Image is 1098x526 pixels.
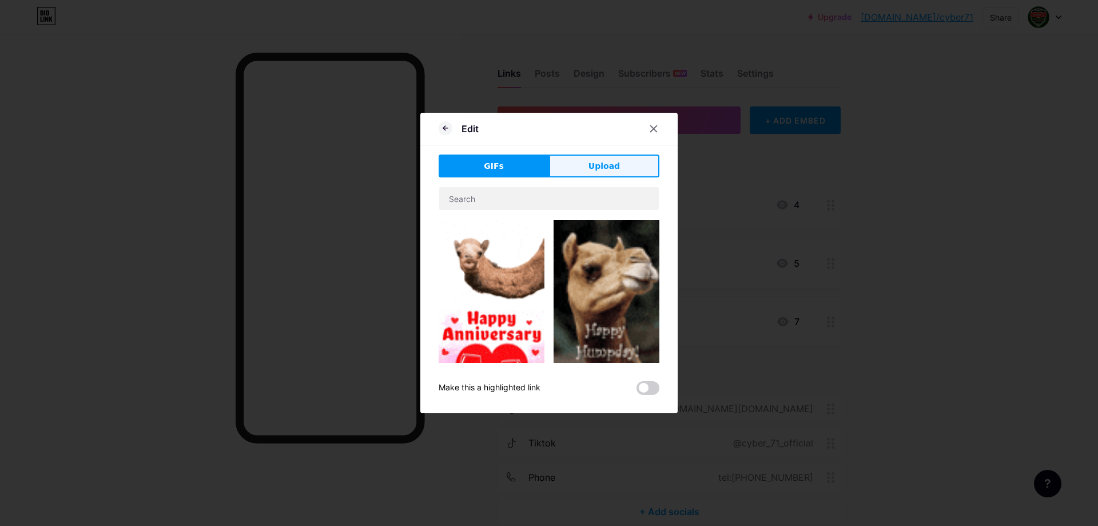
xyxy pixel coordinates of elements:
img: Gihpy [439,220,544,300]
button: GIFs [439,155,549,177]
img: Gihpy [554,220,659,380]
span: Upload [588,160,620,172]
span: GIFs [484,160,504,172]
input: Search [439,187,659,210]
button: Upload [549,155,659,177]
div: Make this a highlighted link [439,381,540,395]
img: Gihpy [439,310,544,416]
div: Edit [462,122,479,136]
